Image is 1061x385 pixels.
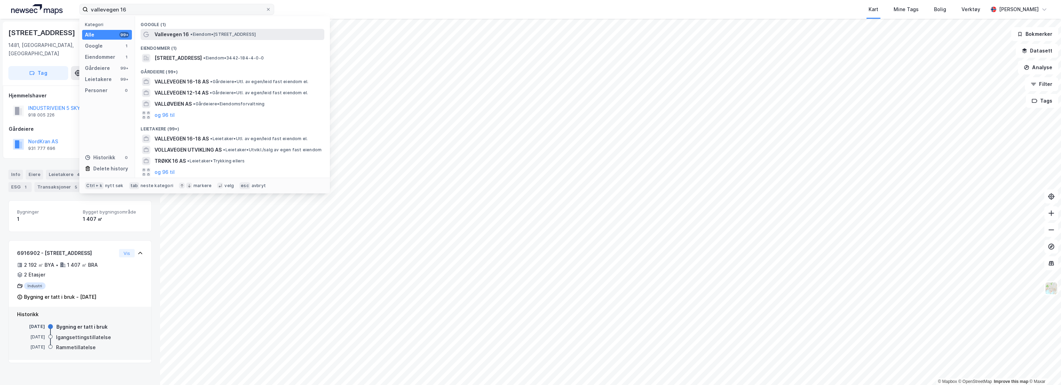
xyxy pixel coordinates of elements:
button: og 96 til [155,168,175,176]
div: 918 005 226 [28,112,55,118]
span: VALLEVEGEN 16-18 AS [155,135,209,143]
span: Eiendom • [STREET_ADDRESS] [190,32,256,37]
div: Transaksjoner [34,182,82,192]
div: [STREET_ADDRESS] [8,27,77,38]
div: [DATE] [17,323,45,330]
div: 1481, [GEOGRAPHIC_DATA], [GEOGRAPHIC_DATA] [8,41,117,58]
div: 99+ [119,32,129,38]
div: Delete history [93,165,128,173]
div: Eiere [26,170,43,179]
span: • [187,158,189,163]
div: ESG [8,182,32,192]
div: esc [239,182,250,189]
div: 99+ [119,77,129,82]
div: 99+ [119,65,129,71]
div: avbryt [252,183,266,189]
div: 0 [124,88,129,93]
button: Datasett [1016,44,1058,58]
iframe: Chat Widget [1026,352,1061,385]
span: Gårdeiere • Utl. av egen/leid fast eiendom el. [210,79,308,85]
div: tab [129,182,140,189]
div: nytt søk [105,183,124,189]
div: Leietakere (99+) [135,121,330,133]
div: Bygning er tatt i bruk [56,323,108,331]
button: Vis [119,249,135,257]
div: neste kategori [141,183,173,189]
button: Tags [1026,94,1058,108]
span: Eiendom • 3442-184-4-0-0 [203,55,264,61]
span: VALLEVEGEN 16-18 AS [155,78,209,86]
span: • [190,32,192,37]
div: velg [224,183,234,189]
div: 1 407 ㎡ [83,215,143,223]
span: [STREET_ADDRESS] [155,54,202,62]
span: VALLEVEGEN 12-14 AS [155,89,208,97]
div: Leietakere [46,170,85,179]
div: Historikk [17,310,143,319]
button: Bokmerker [1011,27,1058,41]
div: 1 [17,215,77,223]
img: Z [1045,282,1058,295]
img: logo.a4113a55bc3d86da70a041830d287a7e.svg [11,4,63,15]
span: VOLLAVEGEN UTVIKLING AS [155,146,222,154]
div: Verktøy [961,5,980,14]
div: Leietakere [85,75,112,83]
div: 4 [75,171,82,178]
a: Improve this map [994,379,1028,384]
div: Hjemmelshaver [9,91,151,100]
a: OpenStreetMap [958,379,992,384]
span: • [210,79,212,84]
div: Bolig [934,5,946,14]
button: Tag [8,66,68,80]
span: Leietaker • Trykking ellers [187,158,245,164]
div: Igangsettingstillatelse [56,333,111,342]
div: Gårdeiere (99+) [135,64,330,76]
div: Mine Tags [894,5,919,14]
div: 5 [72,184,79,191]
div: 1 407 ㎡ BRA [67,261,98,269]
span: • [210,136,212,141]
div: 1 [124,54,129,60]
div: Kategori [85,22,132,27]
div: Ctrl + k [85,182,104,189]
a: Mapbox [938,379,957,384]
div: Gårdeiere [9,125,151,133]
div: 6916902 - [STREET_ADDRESS] [17,249,116,257]
div: Info [8,170,23,179]
div: [DATE] [17,334,45,340]
span: TRØKK 16 AS [155,157,186,165]
div: 0 [124,155,129,160]
div: Personer [85,86,108,95]
span: Bygninger [17,209,77,215]
div: 1 [22,184,29,191]
span: Gårdeiere • Utl. av egen/leid fast eiendom el. [210,90,308,96]
div: Historikk [85,153,115,162]
div: Alle [85,31,94,39]
span: • [223,147,225,152]
div: Rammetillatelse [56,343,96,352]
button: og 96 til [155,111,175,119]
span: • [203,55,205,61]
div: 2 192 ㎡ BYA [24,261,54,269]
div: 2 Etasjer [24,271,45,279]
div: Google (1) [135,16,330,29]
span: • [193,101,195,106]
div: markere [193,183,212,189]
span: • [210,90,212,95]
div: Google [85,42,103,50]
div: Gårdeiere [85,64,110,72]
div: Bygning er tatt i bruk - [DATE] [24,293,96,301]
span: Gårdeiere • Eiendomsforvaltning [193,101,264,107]
span: Vallevegen 16 [155,30,189,39]
div: Eiendommer [85,53,115,61]
span: Bygget bygningsområde [83,209,143,215]
div: Kontrollprogram for chat [1026,352,1061,385]
div: 1 [124,43,129,49]
span: VALLØVEIEN AS [155,100,192,108]
div: Eiendommer (1) [135,40,330,53]
div: [PERSON_NAME] [999,5,1039,14]
button: Analyse [1018,61,1058,74]
div: 931 777 696 [28,146,55,151]
div: [DATE] [17,344,45,350]
span: Leietaker • Utvikl./salg av egen fast eiendom [223,147,322,153]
